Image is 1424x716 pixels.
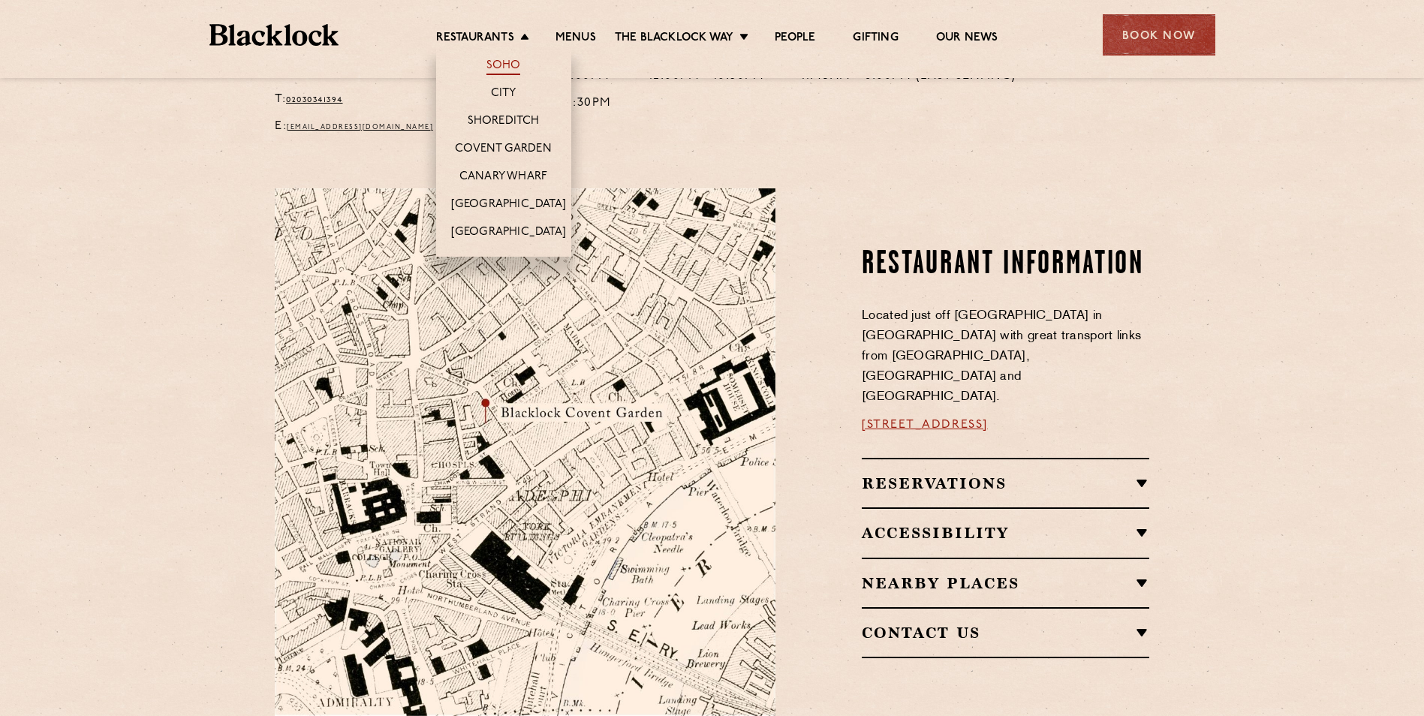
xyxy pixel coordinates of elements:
[862,246,1149,284] h2: Restaurant information
[468,114,540,131] a: Shoreditch
[436,31,514,47] a: Restaurants
[275,90,477,110] p: T:
[862,524,1149,542] h2: Accessibility
[451,225,566,242] a: [GEOGRAPHIC_DATA]
[455,142,552,158] a: Covent Garden
[862,474,1149,492] h2: Reservations
[287,124,433,131] a: [EMAIL_ADDRESS][DOMAIN_NAME]
[936,31,998,47] a: Our News
[862,574,1149,592] h2: Nearby Places
[853,31,898,47] a: Gifting
[491,86,516,103] a: City
[459,170,547,186] a: Canary Wharf
[286,95,343,104] a: 02030341394
[451,197,566,214] a: [GEOGRAPHIC_DATA]
[209,24,339,46] img: BL_Textured_Logo-footer-cropped.svg
[555,31,596,47] a: Menus
[615,31,733,47] a: The Blacklock Way
[486,59,521,75] a: Soho
[862,310,1141,403] span: Located just off [GEOGRAPHIC_DATA] in [GEOGRAPHIC_DATA] with great transport links from [GEOGRAPH...
[275,117,477,137] p: E:
[862,419,988,431] a: [STREET_ADDRESS]
[614,576,824,716] img: svg%3E
[862,624,1149,642] h2: Contact Us
[775,31,815,47] a: People
[1103,14,1215,56] div: Book Now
